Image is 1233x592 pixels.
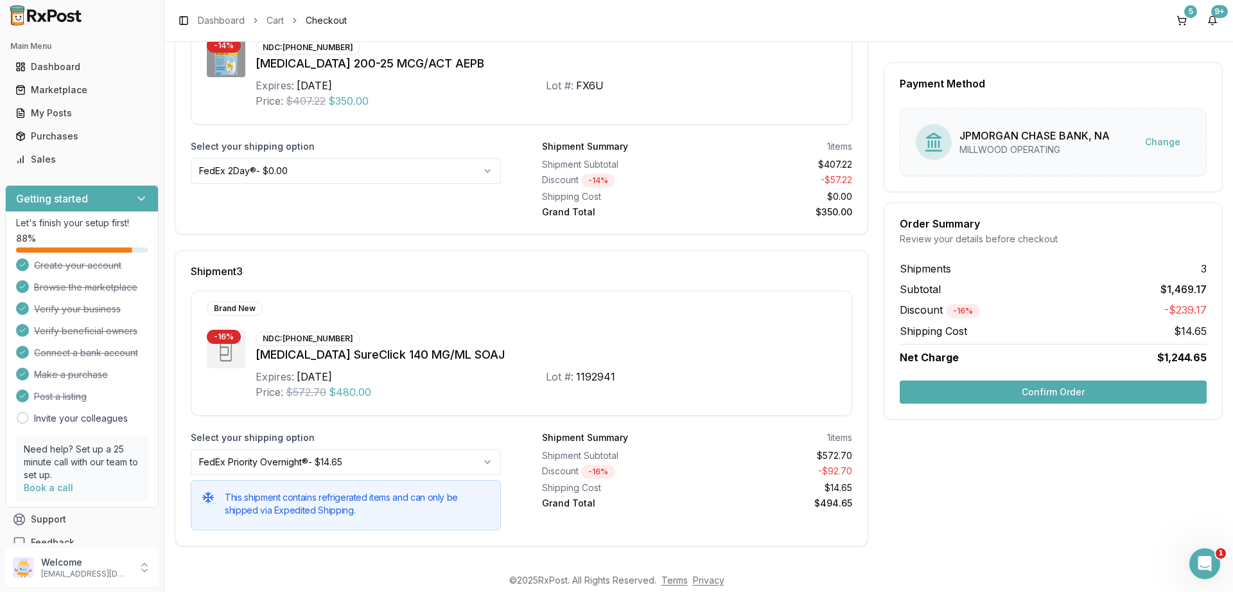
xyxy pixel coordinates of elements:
button: Support [5,508,159,531]
div: [MEDICAL_DATA] 200-25 MCG/ACT AEPB [256,55,836,73]
div: [DATE] [297,369,332,384]
span: Connect a bank account [34,346,138,359]
button: Change [1135,130,1191,154]
div: Dashboard [15,60,148,73]
a: My Posts [10,102,153,125]
img: RxPost Logo [5,5,87,26]
div: Purchases [15,130,148,143]
span: 1 [1216,548,1226,559]
div: $350.00 [703,206,853,219]
div: [MEDICAL_DATA] SureClick 140 MG/ML SOAJ [256,346,836,364]
img: Breo Ellipta 200-25 MCG/ACT AEPB [207,39,245,77]
button: Purchases [5,126,159,147]
div: 5 [1184,5,1197,18]
iframe: Intercom live chat [1189,548,1220,579]
span: $407.22 [286,93,326,109]
a: 5 [1171,10,1192,31]
button: My Posts [5,103,159,123]
div: $14.65 [703,481,853,494]
span: $1,469.17 [1160,282,1207,297]
div: FX6U [576,78,604,93]
nav: breadcrumb [198,14,347,27]
div: Shipment Summary [542,431,628,444]
div: - $92.70 [703,465,853,479]
div: Shipping Cost [542,481,692,494]
label: Select your shipping option [191,140,501,153]
a: Dashboard [198,14,245,27]
div: Shipment Summary [542,140,628,153]
div: - 16 % [207,330,241,344]
a: Book a call [24,482,73,493]
button: 9+ [1202,10,1223,31]
a: Sales [10,148,153,171]
img: Repatha SureClick 140 MG/ML SOAJ [207,330,245,368]
span: Net Charge [900,351,959,364]
span: Shipment 3 [191,266,243,276]
div: JPMORGAN CHASE BANK, NA [959,128,1110,143]
div: Discount [542,174,692,188]
h3: Getting started [16,191,88,206]
div: Payment Method [900,78,1207,89]
div: MILLWOOD OPERATING [959,143,1110,156]
div: Expires: [256,369,294,384]
div: Price: [256,93,283,109]
div: 1 items [827,140,852,153]
div: Lot #: [546,78,573,93]
div: My Posts [15,107,148,120]
button: Marketplace [5,80,159,100]
p: Welcome [41,556,130,569]
a: Terms [661,575,688,586]
img: User avatar [13,557,33,578]
div: - $57.22 [703,174,853,188]
div: Price: [256,384,283,400]
button: Confirm Order [900,381,1207,404]
div: $494.65 [703,497,853,510]
div: Shipment Subtotal [542,449,692,462]
p: [EMAIL_ADDRESS][DOMAIN_NAME] [41,569,130,579]
span: Shipments [900,261,951,276]
div: [DATE] [297,78,332,93]
span: Create your account [34,259,121,272]
span: 88 % [16,232,36,245]
a: Invite your colleagues [34,412,128,425]
div: - 14 % [207,39,241,53]
div: Expires: [256,78,294,93]
h2: Main Menu [10,41,153,51]
div: NDC: [PHONE_NUMBER] [256,332,360,346]
span: 3 [1201,261,1207,276]
span: Discount [900,303,980,316]
div: Sales [15,153,148,166]
span: Checkout [306,14,347,27]
h5: This shipment contains refrigerated items and can only be shipped via Expedited Shipping. [225,491,490,517]
a: Privacy [693,575,724,586]
div: $572.70 [703,449,853,462]
button: Dashboard [5,57,159,77]
span: $480.00 [329,384,371,400]
span: Shipping Cost [900,323,967,339]
a: Marketplace [10,78,153,102]
a: Dashboard [10,55,153,78]
div: $407.22 [703,158,853,171]
p: Let's finish your setup first! [16,217,148,229]
div: Brand New [207,301,263,316]
span: $572.70 [286,384,326,400]
div: 1 items [827,431,852,444]
div: - 14 % [581,174,615,188]
span: $350.00 [328,93,369,109]
div: NDC: [PHONE_NUMBER] [256,40,360,55]
span: -$239.17 [1164,302,1207,318]
div: $0.00 [703,190,853,203]
div: Shipment Subtotal [542,158,692,171]
div: 9+ [1211,5,1228,18]
label: Select your shipping option [191,431,501,444]
div: 1192941 [576,369,615,384]
span: Post a listing [34,390,87,403]
span: Feedback [31,536,74,549]
a: Cart [267,14,284,27]
div: Marketplace [15,84,148,96]
div: Shipping Cost [542,190,692,203]
div: Grand Total [542,206,692,219]
div: Grand Total [542,497,692,510]
span: Verify your business [34,303,121,316]
button: Feedback [5,531,159,554]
